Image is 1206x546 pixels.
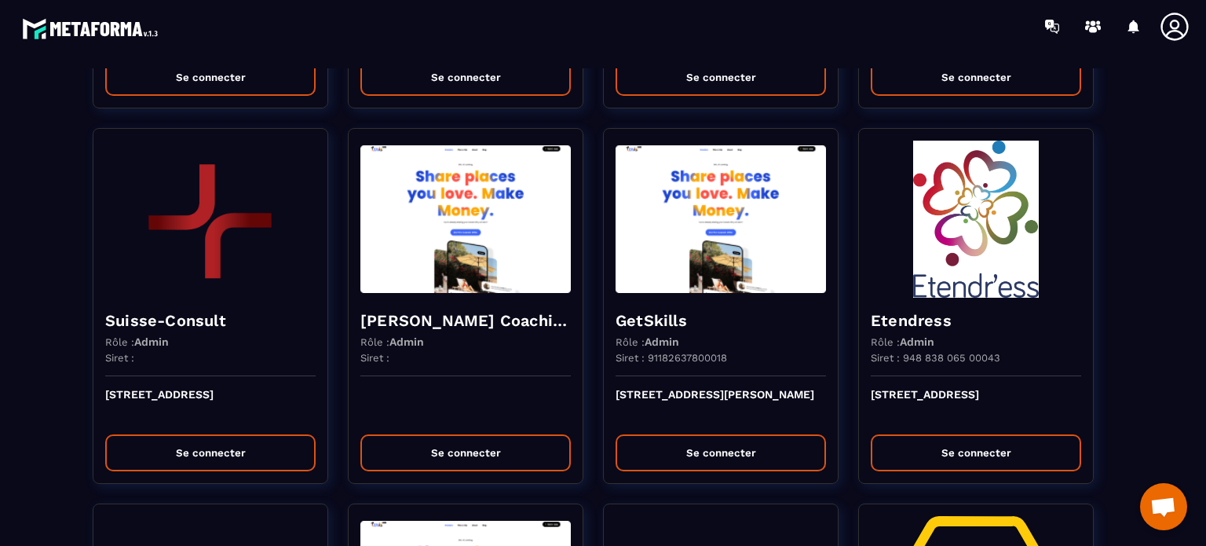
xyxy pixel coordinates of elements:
[616,141,826,298] img: funnel-background
[105,434,316,471] button: Se connecter
[616,335,679,348] p: Rôle :
[360,335,424,348] p: Rôle :
[360,59,571,96] button: Se connecter
[105,310,316,332] h4: Suisse-Consult
[22,14,163,43] img: logo
[871,434,1081,471] button: Se connecter
[105,141,316,298] img: funnel-background
[134,335,169,348] span: Admin
[105,388,316,423] p: [STREET_ADDRESS]
[360,310,571,332] h4: [PERSON_NAME] Coaching & Development
[871,310,1081,332] h4: Etendress
[871,335,934,348] p: Rôle :
[616,388,826,423] p: [STREET_ADDRESS][PERSON_NAME]
[616,310,826,332] h4: GetSkills
[360,434,571,471] button: Se connecter
[105,59,316,96] button: Se connecter
[105,352,134,364] p: Siret :
[1140,483,1187,530] div: Ouvrir le chat
[389,335,424,348] span: Admin
[616,434,826,471] button: Se connecter
[871,141,1081,298] img: funnel-background
[360,141,571,298] img: funnel-background
[360,352,389,364] p: Siret :
[645,335,679,348] span: Admin
[105,335,169,348] p: Rôle :
[871,388,1081,423] p: [STREET_ADDRESS]
[871,352,1000,364] p: Siret : 948 838 065 00043
[871,59,1081,96] button: Se connecter
[616,59,826,96] button: Se connecter
[900,335,934,348] span: Admin
[616,352,727,364] p: Siret : 91182637800018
